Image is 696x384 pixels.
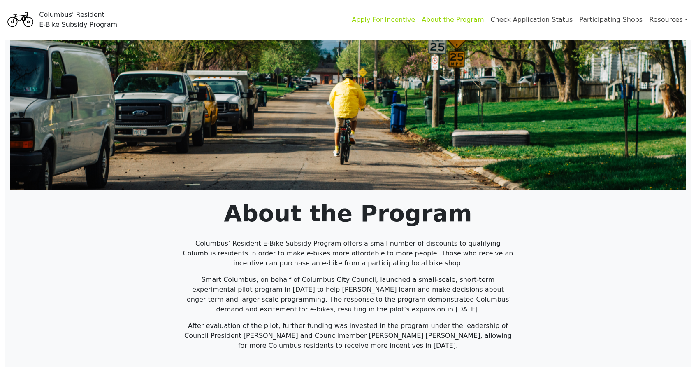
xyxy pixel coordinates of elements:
[39,10,117,30] div: Columbus' Resident E-Bike Subsidy Program
[649,12,688,28] a: Resources
[352,16,415,26] a: Apply For Incentive
[5,14,117,24] a: Columbus' ResidentE-Bike Subsidy Program
[10,40,686,190] img: HeaderBG.png
[5,5,36,34] img: Program logo
[181,239,515,268] p: Columbus’ Resident E-Bike Subsidy Program offers a small number of discounts to qualifying Columb...
[10,199,686,227] h1: About the Program
[491,16,573,23] a: Check Application Status
[579,16,643,23] a: Participating Shops
[422,16,484,26] a: About the Program
[181,321,515,351] p: After evaluation of the pilot, further funding was invested in the program under the leadership o...
[181,275,515,314] p: Smart Columbus, on behalf of Columbus City Council, launched a small-scale, short-term experiment...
